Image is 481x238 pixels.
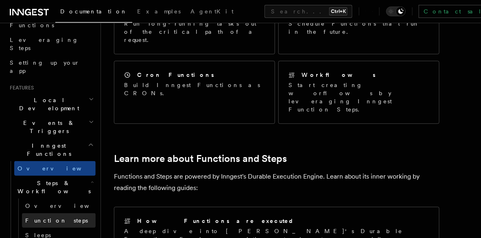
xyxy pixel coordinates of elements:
[22,199,96,213] a: Overview
[137,217,294,225] h2: How Functions are executed
[55,2,132,23] a: Documentation
[289,81,429,114] p: Start creating worflows by leveraging Inngest Function Steps.
[22,213,96,228] a: Function steps
[25,217,88,224] span: Function steps
[137,8,181,15] span: Examples
[329,7,348,15] kbd: Ctrl+K
[60,8,127,15] span: Documentation
[14,161,96,176] a: Overview
[265,5,352,18] button: Search...Ctrl+K
[114,61,275,124] a: Cron FunctionsBuild Inngest Functions as CRONs.
[7,33,96,55] a: Leveraging Steps
[186,2,238,22] a: AgentKit
[124,20,265,44] p: Run long-running tasks out of the critical path of a request.
[14,176,96,199] button: Steps & Workflows
[114,153,287,164] a: Learn more about Functions and Steps
[7,116,96,138] button: Events & Triggers
[7,138,96,161] button: Inngest Functions
[17,165,101,172] span: Overview
[190,8,234,15] span: AgentKit
[7,55,96,78] a: Setting up your app
[7,142,88,158] span: Inngest Functions
[7,93,96,116] button: Local Development
[25,203,109,209] span: Overview
[386,7,406,16] button: Toggle dark mode
[7,119,89,135] span: Events & Triggers
[132,2,186,22] a: Examples
[10,37,79,51] span: Leveraging Steps
[10,59,80,74] span: Setting up your app
[302,71,376,79] h2: Workflows
[7,96,89,112] span: Local Development
[114,171,439,194] p: Functions and Steps are powered by Inngest's Durable Execution Engine. Learn about its inner work...
[137,71,214,79] h2: Cron Functions
[124,81,265,97] p: Build Inngest Functions as CRONs.
[14,179,91,195] span: Steps & Workflows
[278,61,439,124] a: WorkflowsStart creating worflows by leveraging Inngest Function Steps.
[289,20,429,36] p: Schedule Functions that run in the future.
[7,85,34,91] span: Features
